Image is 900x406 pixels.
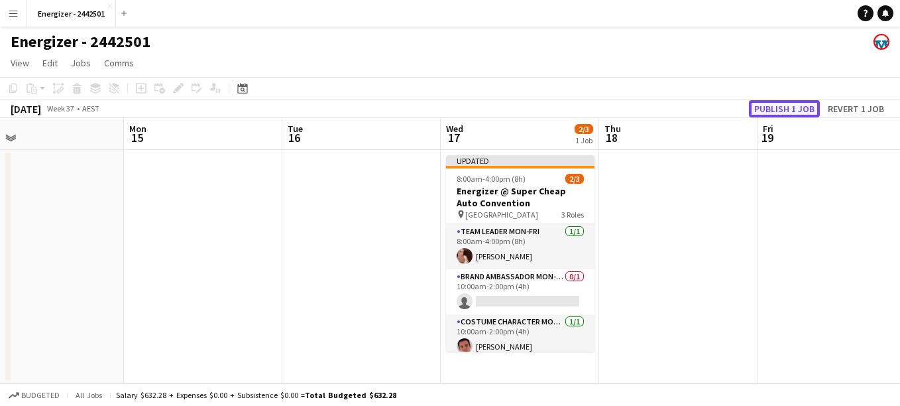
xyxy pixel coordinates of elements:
[575,135,592,145] div: 1 Job
[465,210,538,220] span: [GEOGRAPHIC_DATA]
[37,54,63,72] a: Edit
[73,390,105,400] span: All jobs
[446,155,594,166] div: Updated
[11,57,29,69] span: View
[561,210,584,220] span: 3 Roles
[116,390,396,400] div: Salary $632.28 + Expenses $0.00 + Subsistence $0.00 =
[104,57,134,69] span: Comms
[66,54,96,72] a: Jobs
[565,174,584,184] span: 2/3
[446,123,463,135] span: Wed
[873,34,889,50] app-user-avatar: Kristin Kenneally
[444,130,463,145] span: 17
[21,391,60,400] span: Budgeted
[457,174,526,184] span: 8:00am-4:00pm (8h)
[602,130,621,145] span: 18
[11,32,150,52] h1: Energizer - 2442501
[42,57,58,69] span: Edit
[82,103,99,113] div: AEST
[288,123,303,135] span: Tue
[822,100,889,117] button: Revert 1 job
[71,57,91,69] span: Jobs
[127,130,146,145] span: 15
[749,100,820,117] button: Publish 1 job
[446,224,594,269] app-card-role: Team Leader Mon-Fri1/18:00am-4:00pm (8h)[PERSON_NAME]
[446,155,594,352] app-job-card: Updated8:00am-4:00pm (8h)2/3Energizer @ Super Cheap Auto Convention [GEOGRAPHIC_DATA]3 RolesTeam ...
[761,130,773,145] span: 19
[129,123,146,135] span: Mon
[305,390,396,400] span: Total Budgeted $632.28
[575,124,593,134] span: 2/3
[99,54,139,72] a: Comms
[446,269,594,314] app-card-role: Brand Ambassador Mon-Fri0/110:00am-2:00pm (4h)
[286,130,303,145] span: 16
[5,54,34,72] a: View
[763,123,773,135] span: Fri
[446,314,594,360] app-card-role: Costume Character Mon - Sat1/110:00am-2:00pm (4h)[PERSON_NAME]
[446,185,594,209] h3: Energizer @ Super Cheap Auto Convention
[11,102,41,115] div: [DATE]
[44,103,77,113] span: Week 37
[604,123,621,135] span: Thu
[7,388,62,403] button: Budgeted
[27,1,116,27] button: Energizer - 2442501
